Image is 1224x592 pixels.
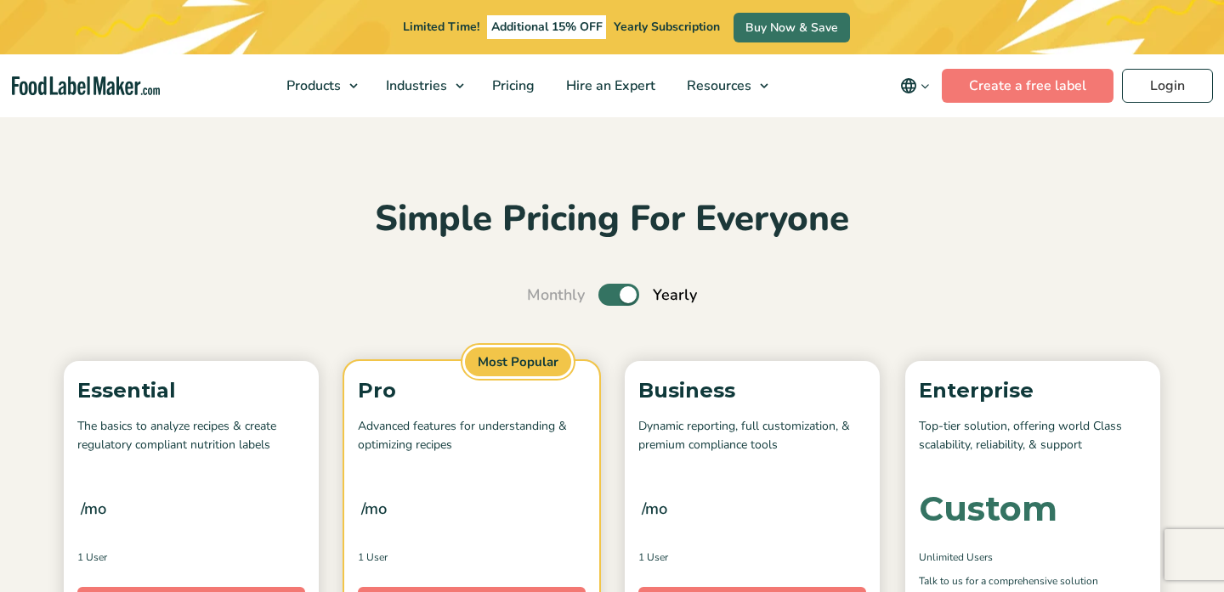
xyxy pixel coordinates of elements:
span: Most Popular [462,345,574,380]
span: Products [281,76,343,95]
p: The basics to analyze recipes & create regulatory compliant nutrition labels [77,417,305,455]
span: /mo [642,497,667,521]
label: Toggle [598,284,639,306]
span: Industries [381,76,449,95]
span: 1 User [77,550,107,565]
p: Pro [358,375,586,407]
span: Hire an Expert [561,76,657,95]
span: Unlimited Users [919,550,993,565]
a: Buy Now & Save [734,13,850,42]
div: Custom [919,492,1057,526]
a: Create a free label [942,69,1113,103]
span: Monthly [527,284,585,307]
p: Enterprise [919,375,1147,407]
a: Resources [671,54,777,117]
span: Pricing [487,76,536,95]
span: Limited Time! [403,19,479,35]
h2: Simple Pricing For Everyone [55,196,1169,243]
a: Login [1122,69,1213,103]
span: Yearly Subscription [614,19,720,35]
span: 1 User [358,550,388,565]
p: Advanced features for understanding & optimizing recipes [358,417,586,455]
a: Pricing [477,54,547,117]
p: Business [638,375,866,407]
span: 1 User [638,550,668,565]
span: Yearly [653,284,697,307]
span: /mo [81,497,106,521]
span: Resources [682,76,753,95]
a: Industries [371,54,473,117]
p: Top-tier solution, offering world Class scalability, reliability, & support [919,417,1147,455]
p: Dynamic reporting, full customization, & premium compliance tools [638,417,866,455]
p: Essential [77,375,305,407]
span: Additional 15% OFF [487,15,607,39]
a: Products [271,54,366,117]
span: /mo [361,497,387,521]
a: Hire an Expert [551,54,667,117]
